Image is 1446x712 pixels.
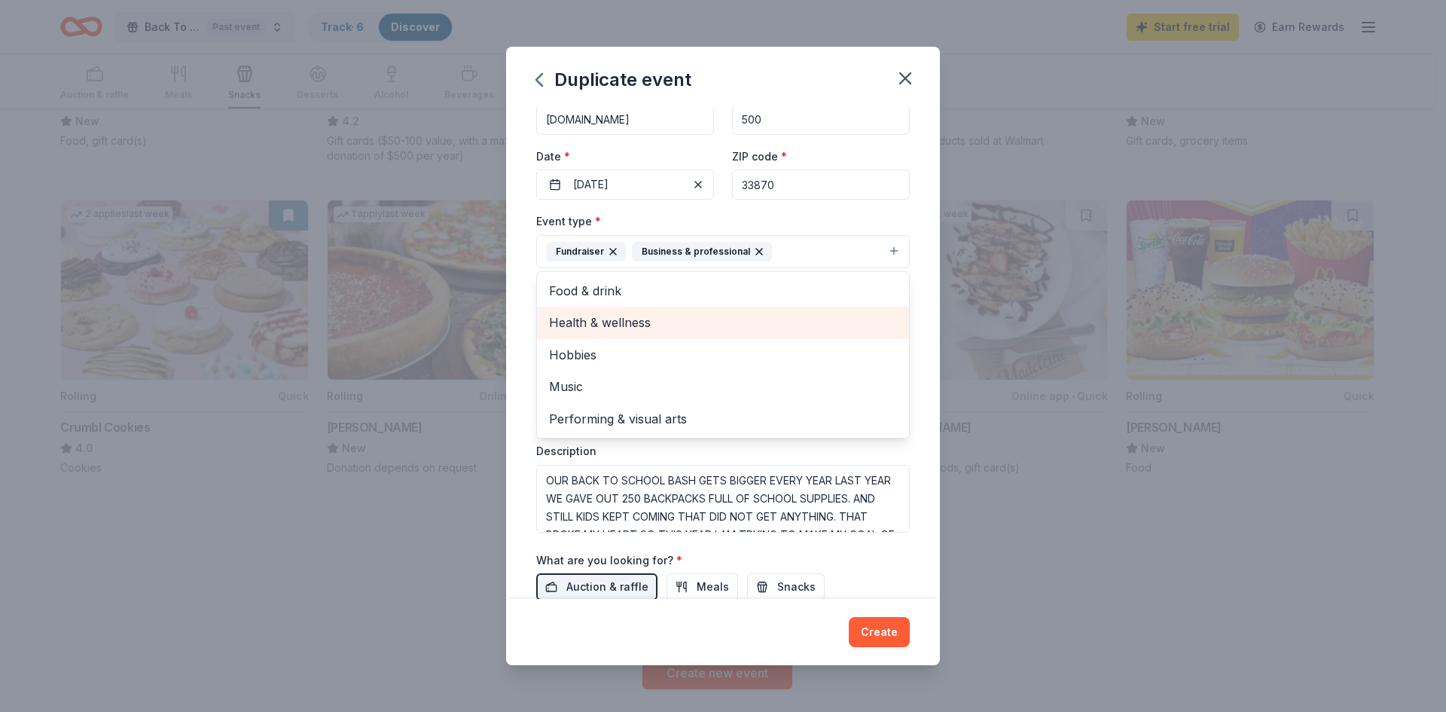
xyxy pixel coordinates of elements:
[549,345,897,365] span: Hobbies
[546,242,626,261] div: Fundraiser
[632,242,772,261] div: Business & professional
[536,271,910,439] div: FundraiserBusiness & professional
[549,281,897,301] span: Food & drink
[549,313,897,332] span: Health & wellness
[549,409,897,429] span: Performing & visual arts
[536,235,910,268] button: FundraiserBusiness & professional
[549,377,897,396] span: Music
